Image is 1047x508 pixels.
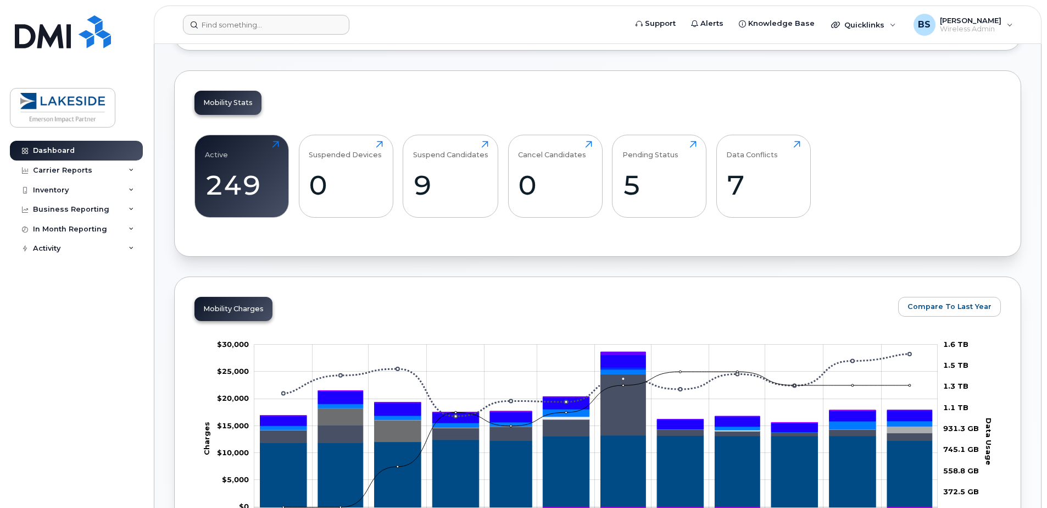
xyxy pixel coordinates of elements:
tspan: $25,000 [217,367,249,376]
a: Alerts [683,13,731,35]
tspan: 1.5 TB [943,361,968,369]
div: 0 [309,169,383,201]
span: BS [918,18,931,31]
tspan: 1.1 TB [943,403,968,412]
a: Active249 [205,141,279,211]
tspan: $20,000 [217,394,249,402]
tspan: $5,000 [222,475,249,484]
tspan: Data Usage [984,417,993,465]
div: 7 [726,169,800,201]
button: Compare To Last Year [898,297,1001,317]
tspan: 1.6 TB [943,340,968,349]
span: Knowledge Base [748,18,815,29]
tspan: 931.3 GB [943,424,979,433]
input: Find something... [183,15,349,35]
div: Quicklinks [823,14,904,36]
g: Roaming [260,374,932,443]
g: Cancellation [260,374,932,433]
span: Compare To Last Year [907,301,992,312]
div: Suspended Devices [309,141,382,159]
g: $0 [217,367,249,376]
tspan: 372.5 GB [943,487,979,496]
div: 249 [205,169,279,201]
a: Cancel Candidates0 [518,141,592,211]
a: Pending Status5 [622,141,697,211]
g: $0 [217,394,249,402]
a: Suspend Candidates9 [413,141,488,211]
span: [PERSON_NAME] [940,16,1001,25]
div: Cancel Candidates [518,141,586,159]
span: Alerts [700,18,723,29]
div: Data Conflicts [726,141,778,159]
div: 9 [413,169,488,201]
g: Rate Plan [260,435,932,507]
tspan: 745.1 GB [943,445,979,454]
div: Basnet, Saiyam [906,14,1021,36]
tspan: 1.3 TB [943,382,968,390]
tspan: $10,000 [217,448,249,457]
tspan: $30,000 [217,340,249,349]
g: $0 [222,475,249,484]
g: $0 [217,421,249,430]
a: Knowledge Base [731,13,822,35]
div: 5 [622,169,697,201]
div: Suspend Candidates [413,141,488,159]
div: 0 [518,169,592,201]
div: Pending Status [622,141,678,159]
tspan: $15,000 [217,421,249,430]
a: Support [628,13,683,35]
span: Wireless Admin [940,25,1001,34]
span: Support [645,18,676,29]
a: Data Conflicts7 [726,141,800,211]
div: Active [205,141,228,159]
span: Quicklinks [844,20,884,29]
g: $0 [217,448,249,457]
a: Suspended Devices0 [309,141,383,211]
g: $0 [217,340,249,349]
tspan: Charges [202,422,211,455]
tspan: 558.8 GB [943,466,979,475]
